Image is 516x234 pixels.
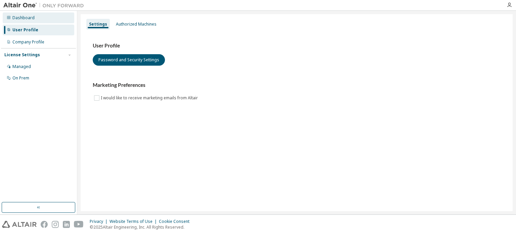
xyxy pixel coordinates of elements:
[63,221,70,228] img: linkedin.svg
[4,52,40,58] div: License Settings
[52,221,59,228] img: instagram.svg
[41,221,48,228] img: facebook.svg
[12,39,44,45] div: Company Profile
[74,221,84,228] img: youtube.svg
[12,15,35,21] div: Dashboard
[110,219,159,224] div: Website Terms of Use
[12,75,29,81] div: On Prem
[12,64,31,69] div: Managed
[93,82,501,89] h3: Marketing Preferences
[90,219,110,224] div: Privacy
[3,2,87,9] img: Altair One
[93,54,165,66] button: Password and Security Settings
[2,221,37,228] img: altair_logo.svg
[12,27,38,33] div: User Profile
[89,22,107,27] div: Settings
[159,219,193,224] div: Cookie Consent
[101,94,199,102] label: I would like to receive marketing emails from Altair
[93,42,501,49] h3: User Profile
[90,224,193,230] p: © 2025 Altair Engineering, Inc. All Rights Reserved.
[116,22,157,27] div: Authorized Machines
